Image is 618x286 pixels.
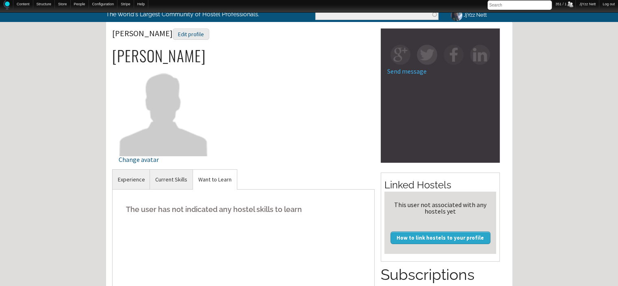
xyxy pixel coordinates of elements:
a: Experience [113,170,150,190]
img: gp-square.png [390,45,410,65]
img: tw-square.png [417,45,437,65]
p: The World's Largest Community of Hostel Professionals. [106,7,275,22]
span: [PERSON_NAME] [112,28,209,38]
div: This user not associated with any hostels yet [388,201,493,214]
img: Home [3,0,10,10]
img: in-square.png [470,45,490,65]
a: Send message [387,67,427,75]
a: How to link hostels to your profile [390,231,490,244]
h2: Linked Hostels [384,178,496,192]
input: Enter the terms you wish to search for. [315,9,438,20]
h2: [PERSON_NAME] [112,47,375,64]
h5: The user has not indicated any hostel skills to learn [119,197,369,222]
a: Current Skills [150,170,193,190]
a: Edit profile [173,28,209,38]
img: Massoumeh Ghassemi's picture [119,66,208,156]
img: JjYzz Nett's picture [449,8,464,22]
div: Change avatar [119,156,208,163]
input: Search [488,0,552,10]
a: Want to Learn [193,170,237,190]
h2: Subscriptions [381,264,500,286]
div: Edit profile [173,28,209,40]
a: JjYzz Nett [445,7,492,23]
img: fb-square.png [444,45,464,65]
a: Change avatar [119,106,208,163]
